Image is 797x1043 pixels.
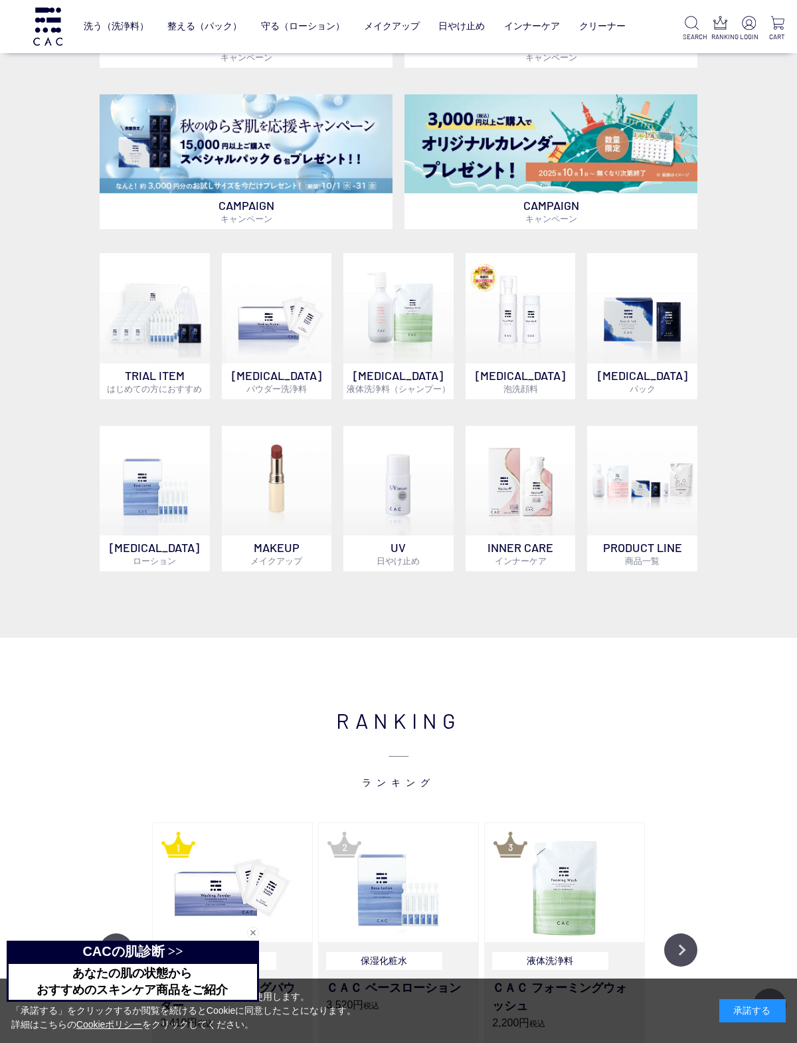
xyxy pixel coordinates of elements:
[404,94,697,230] a: カレンダープレゼント カレンダープレゼント CAMPAIGNキャンペーン
[625,555,660,566] span: 商品一覧
[31,7,64,45] img: logo
[343,253,454,399] a: [MEDICAL_DATA]液体洗浄料（シャンプー）
[466,253,576,363] img: 泡洗顔料
[579,11,626,42] a: クリーナー
[364,11,420,42] a: メイクアップ
[100,426,210,572] a: [MEDICAL_DATA]ローション
[466,253,576,399] a: 泡洗顔料 [MEDICAL_DATA]泡洗顔料
[711,16,729,42] a: RANKING
[466,363,576,399] p: [MEDICAL_DATA]
[100,704,697,789] h2: RANKING
[250,555,302,566] span: メイクアップ
[587,363,697,399] p: [MEDICAL_DATA]
[107,383,202,394] span: はじめての方におすすめ
[683,32,701,42] p: SEARCH
[261,11,345,42] a: 守る（ローション）
[100,253,210,363] img: トライアルセット
[326,952,471,1032] a: 保湿化粧水 ＣＡＣ ベースローション 3,520円税込
[76,1019,143,1030] a: Cookieポリシー
[683,16,701,42] a: SEARCH
[100,736,697,789] span: ランキング
[100,94,393,194] img: スペシャルパックお試しプレゼント
[768,16,786,42] a: CART
[504,11,560,42] a: インナーケア
[326,952,442,970] p: 保湿化粧水
[711,32,729,42] p: RANKING
[222,535,332,571] p: MAKEUP
[221,213,272,224] span: キャンペーン
[587,426,697,572] a: PRODUCT LINE商品一覧
[630,383,656,394] span: パック
[100,363,210,399] p: TRIAL ITEM
[100,193,393,229] p: CAMPAIGN
[438,11,485,42] a: 日やけ止め
[377,555,420,566] span: 日やけ止め
[503,383,538,394] span: 泡洗顔料
[167,11,242,42] a: 整える（パック）
[719,999,786,1022] div: 承諾する
[525,213,577,224] span: キャンペーン
[466,535,576,571] p: INNER CARE
[485,823,644,942] img: フォーミングウォッシュ
[404,193,697,229] p: CAMPAIGN
[492,952,637,1032] a: 液体洗浄料 ＣＡＣ フォーミングウォッシュ 2,200円税込
[100,933,133,967] button: Previous
[246,383,307,394] span: パウダー洗浄料
[222,253,332,399] a: [MEDICAL_DATA]パウダー洗浄料
[492,952,608,970] p: 液体洗浄料
[153,823,312,942] img: ＣＡＣウォッシングパウダー
[100,535,210,571] p: [MEDICAL_DATA]
[587,535,697,571] p: PRODUCT LINE
[222,426,332,572] a: MAKEUPメイクアップ
[347,383,450,394] span: 液体洗浄料（シャンプー）
[466,426,576,572] a: インナーケア INNER CAREインナーケア
[740,16,758,42] a: LOGIN
[740,32,758,42] p: LOGIN
[343,363,454,399] p: [MEDICAL_DATA]
[343,535,454,571] p: UV
[343,426,454,572] a: UV日やけ止め
[768,32,786,42] p: CART
[587,253,697,399] a: [MEDICAL_DATA]パック
[222,363,332,399] p: [MEDICAL_DATA]
[84,11,149,42] a: 洗う（洗浄料）
[404,94,697,194] img: カレンダープレゼント
[466,426,576,536] img: インナーケア
[319,823,478,942] img: ＣＡＣ ベースローション
[11,990,357,1032] div: 当サイトでは、お客様へのサービス向上のためにCookieを使用します。 「承諾する」をクリックするか閲覧を続けるとCookieに同意したことになります。 詳細はこちらの をクリックしてください。
[133,555,176,566] span: ローション
[664,933,697,967] button: Next
[100,94,393,230] a: スペシャルパックお試しプレゼント スペシャルパックお試しプレゼント CAMPAIGNキャンペーン
[100,253,210,399] a: トライアルセット TRIAL ITEMはじめての方におすすめ
[495,555,547,566] span: インナーケア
